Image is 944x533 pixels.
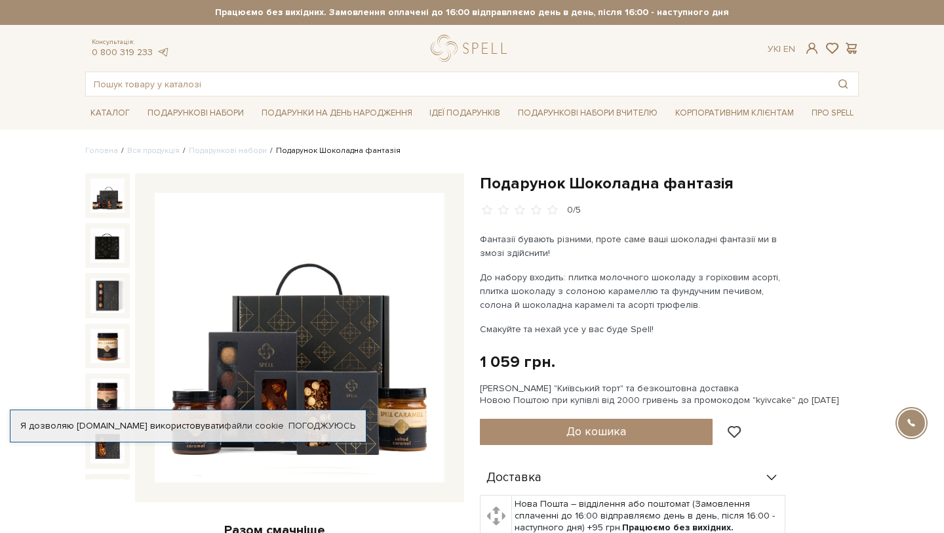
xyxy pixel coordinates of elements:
a: Вся продукція [127,146,180,156]
img: Подарунок Шоколадна фантазія [90,479,125,513]
img: Подарунок Шоколадна фантазія [90,179,125,213]
div: 1 059 грн. [480,352,555,372]
input: Пошук товару у каталозі [86,72,828,96]
p: Смакуйте та нехай усе у вас буде Spell! [480,322,787,336]
span: Консультація: [92,38,169,47]
button: До кошика [480,419,713,445]
button: Пошук товару у каталозі [828,72,858,96]
a: Погоджуюсь [288,420,355,432]
a: Головна [85,146,118,156]
span: До кошика [566,424,626,438]
img: Подарунок Шоколадна фантазія [90,278,125,312]
a: Подарунки на День народження [256,103,418,123]
a: Подарункові набори [189,146,267,156]
a: 0 800 319 233 [92,47,153,58]
a: Подарункові набори Вчителю [513,102,663,124]
a: logo [431,35,513,62]
h1: Подарунок Шоколадна фантазія [480,173,859,194]
a: Про Spell [806,103,859,123]
a: telegram [156,47,169,58]
p: Фантазії бувають різними, проте саме ваші шоколадні фантазії ми в змозі здійснити! [480,232,787,260]
a: Ідеї подарунків [424,103,505,123]
a: Каталог [85,103,135,123]
img: Подарунок Шоколадна фантазія [90,228,125,263]
li: Подарунок Шоколадна фантазія [267,145,401,157]
span: Доставка [486,472,541,484]
a: En [783,43,795,54]
p: До набору входить: плитка молочного шоколаду з горіховим асорті, плитка шоколаду з солоною караме... [480,270,787,312]
a: Подарункові набори [142,103,249,123]
div: Я дозволяю [DOMAIN_NAME] використовувати [10,420,366,432]
img: Подарунок Шоколадна фантазія [90,329,125,363]
img: Подарунок Шоколадна фантазія [90,379,125,413]
a: файли cookie [224,420,284,431]
a: Корпоративним клієнтам [670,103,799,123]
img: Подарунок Шоколадна фантазія [90,429,125,463]
div: [PERSON_NAME] "Київський торт" та безкоштовна доставка Новою Поштою при купівлі від 2000 гривень ... [480,383,859,406]
b: Працюємо без вихідних. [622,522,734,533]
span: | [779,43,781,54]
div: 0/5 [567,204,581,217]
img: Подарунок Шоколадна фантазія [155,193,444,483]
strong: Працюємо без вихідних. Замовлення оплачені до 16:00 відправляємо день в день, після 16:00 - насту... [85,7,859,18]
div: Ук [768,43,795,55]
